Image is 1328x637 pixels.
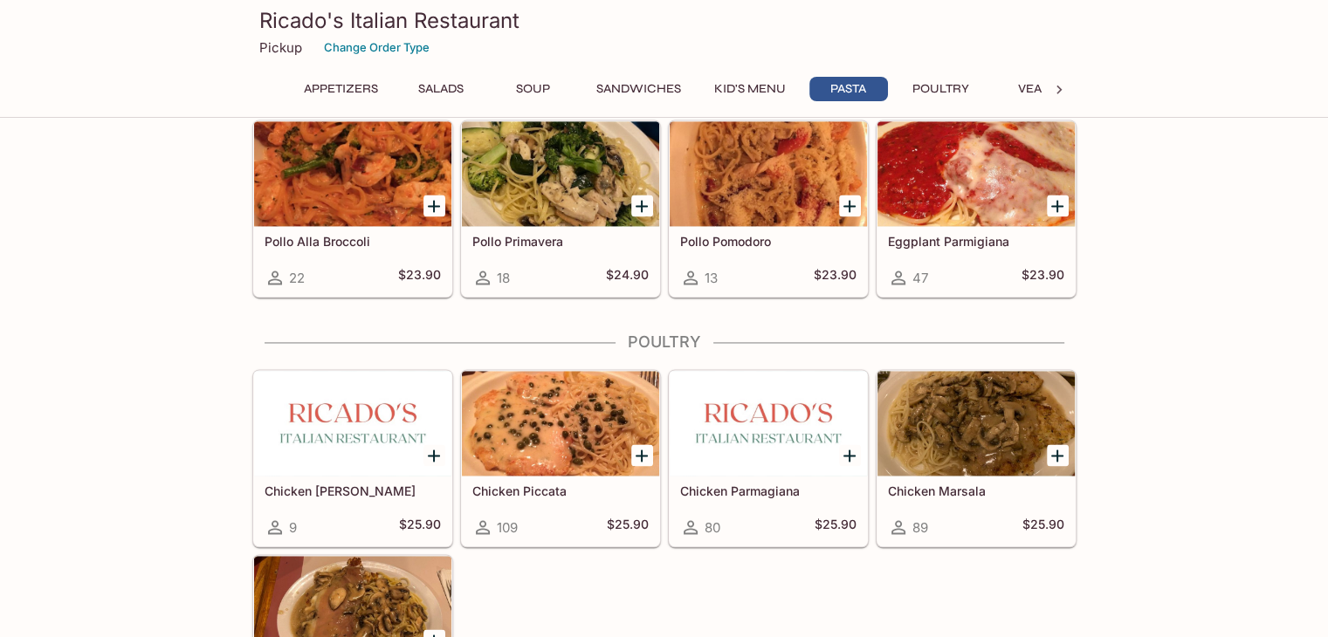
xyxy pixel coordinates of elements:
[587,77,691,101] button: Sandwiches
[1022,517,1064,538] h5: $25.90
[912,519,928,536] span: 89
[494,77,573,101] button: Soup
[254,371,451,476] div: Chicken Alla Ricado
[1047,444,1069,466] button: Add Chicken Marsala
[607,517,649,538] h5: $25.90
[877,370,1076,546] a: Chicken Marsala89$25.90
[398,267,441,288] h5: $23.90
[814,267,857,288] h5: $23.90
[289,270,305,286] span: 22
[839,444,861,466] button: Add Chicken Parmagiana
[670,121,867,226] div: Pollo Pomodoro
[670,371,867,476] div: Chicken Parmagiana
[265,483,441,498] h5: Chicken [PERSON_NAME]
[705,519,720,536] span: 80
[399,517,441,538] h5: $25.90
[815,517,857,538] h5: $25.90
[254,121,451,226] div: Pollo Alla Broccoli
[316,34,437,61] button: Change Order Type
[294,77,388,101] button: Appetizers
[423,195,445,216] button: Add Pollo Alla Broccoli
[705,270,718,286] span: 13
[497,270,510,286] span: 18
[994,77,1073,101] button: Veal
[912,270,928,286] span: 47
[472,234,649,249] h5: Pollo Primavera
[402,77,480,101] button: Salads
[606,267,649,288] h5: $24.90
[265,234,441,249] h5: Pollo Alla Broccoli
[1047,195,1069,216] button: Add Eggplant Parmigiana
[289,519,297,536] span: 9
[259,7,1070,34] h3: Ricado's Italian Restaurant
[631,195,653,216] button: Add Pollo Primavera
[259,39,302,56] p: Pickup
[877,120,1076,297] a: Eggplant Parmigiana47$23.90
[680,234,857,249] h5: Pollo Pomodoro
[680,483,857,498] h5: Chicken Parmagiana
[472,483,649,498] h5: Chicken Piccata
[461,120,660,297] a: Pollo Primavera18$24.90
[669,370,868,546] a: Chicken Parmagiana80$25.90
[839,195,861,216] button: Add Pollo Pomodoro
[669,120,868,297] a: Pollo Pomodoro13$23.90
[253,370,452,546] a: Chicken [PERSON_NAME]9$25.90
[631,444,653,466] button: Add Chicken Piccata
[462,371,659,476] div: Chicken Piccata
[902,77,981,101] button: Poultry
[461,370,660,546] a: Chicken Piccata109$25.90
[705,77,795,101] button: Kid's Menu
[1022,267,1064,288] h5: $23.90
[497,519,518,536] span: 109
[888,483,1064,498] h5: Chicken Marsala
[462,121,659,226] div: Pollo Primavera
[888,234,1064,249] h5: Eggplant Parmigiana
[877,371,1075,476] div: Chicken Marsala
[253,120,452,297] a: Pollo Alla Broccoli22$23.90
[809,77,888,101] button: Pasta
[252,332,1077,352] h4: Poultry
[423,444,445,466] button: Add Chicken Alla Ricado
[877,121,1075,226] div: Eggplant Parmigiana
